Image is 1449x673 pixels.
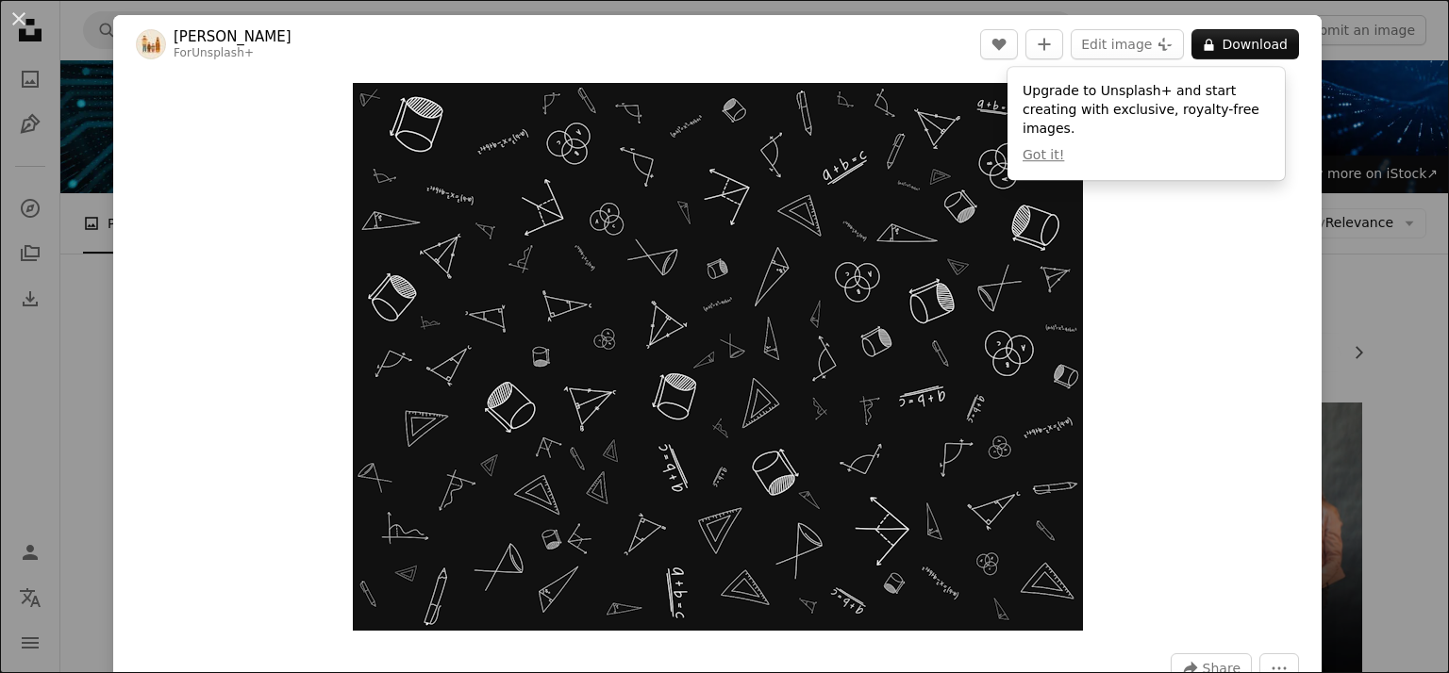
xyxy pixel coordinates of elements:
[136,29,166,59] img: Go to Eva Wahyuni's profile
[1025,29,1063,59] button: Add to Collection
[1023,146,1064,165] button: Got it!
[174,46,291,61] div: For
[1191,29,1299,59] button: Download
[1071,29,1184,59] button: Edit image
[1008,67,1285,180] div: Upgrade to Unsplash+ and start creating with exclusive, royalty-free images.
[353,83,1083,631] img: A black background with a lot of different symbols
[353,83,1083,631] button: Zoom in on this image
[980,29,1018,59] button: Like
[174,27,291,46] a: [PERSON_NAME]
[192,46,254,59] a: Unsplash+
